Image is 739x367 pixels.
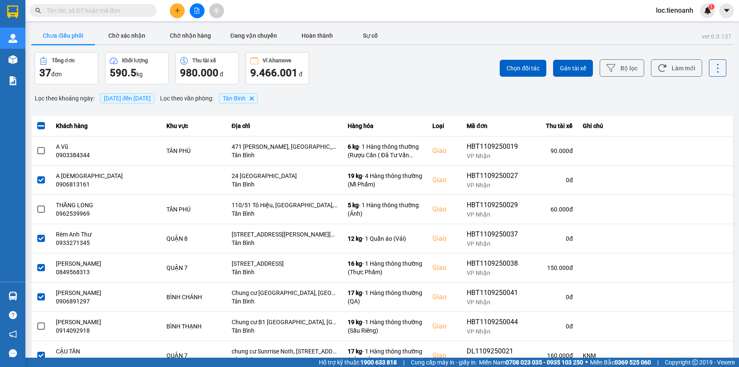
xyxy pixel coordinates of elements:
[507,64,540,72] span: Chọn đối tác
[232,209,338,218] div: Tân Bình
[530,293,573,301] div: 0 đ
[219,93,258,103] span: Tân Bình, close by backspace
[56,326,156,335] div: 0914092918
[432,146,457,156] div: Giao
[530,147,573,155] div: 90.000 đ
[467,298,520,306] div: VP Nhận
[530,176,573,184] div: 0 đ
[553,60,593,77] button: Gán tài xế
[348,289,362,296] span: 17 kg
[56,142,156,151] div: A Vũ
[232,142,338,151] div: 471 [PERSON_NAME], [GEOGRAPHIC_DATA], [GEOGRAPHIC_DATA], [GEOGRAPHIC_DATA]
[213,8,219,14] span: aim
[348,235,362,242] span: 12 kg
[232,356,338,364] div: Tân Bình
[175,52,239,84] button: Thu tài xế980.000 đ
[692,359,698,365] span: copyright
[166,234,221,243] div: QUẬN 8
[432,321,457,331] div: Giao
[232,326,338,335] div: Tân Bình
[56,180,156,189] div: 0906813161
[56,356,156,364] div: 0909478230
[467,259,520,269] div: HBT1109250038
[190,3,205,18] button: file-add
[467,171,520,181] div: HBT1109250027
[56,239,156,247] div: 0933271345
[709,4,714,10] sup: 1
[232,268,338,276] div: Tân Bình
[467,181,520,189] div: VP Nhận
[35,8,41,14] span: search
[411,358,477,367] span: Cung cấp máy in - giấy in:
[110,66,164,80] div: kg
[56,259,156,268] div: [PERSON_NAME]
[360,359,397,366] strong: 1900 633 818
[467,239,520,248] div: VP Nhận
[223,95,246,102] span: Tân Bình
[348,201,422,218] div: - 1 Hàng thông thường (Ảnh)
[56,172,156,180] div: A [DEMOGRAPHIC_DATA]
[530,121,573,131] div: Thu tài xế
[651,59,702,77] button: Làm mới
[432,204,457,214] div: Giao
[160,94,213,103] span: Lọc theo văn phòng :
[462,116,525,136] th: Mã đơn
[348,348,362,355] span: 17 kg
[56,347,156,356] div: CẬU TÂN
[39,67,51,79] span: 37
[232,230,338,239] div: [STREET_ADDRESS][PERSON_NAME][PERSON_NAME]
[222,27,285,44] button: Đang vận chuyển
[232,151,338,159] div: Tân Bình
[467,229,520,239] div: HBT1109250037
[348,289,422,306] div: - 1 Hàng thông thường (QA)
[343,116,427,136] th: Hàng hóa
[560,64,586,72] span: Gán tài xế
[432,175,457,185] div: Giao
[104,95,151,102] span: 12/09/2025 đến 12/09/2025
[56,151,156,159] div: 0903384344
[56,318,156,326] div: [PERSON_NAME]
[530,234,573,243] div: 0 đ
[348,202,359,209] span: 5 kg
[649,5,700,16] span: loc.tienoanh
[9,349,17,357] span: message
[479,358,583,367] span: Miền Nam
[180,67,219,79] span: 980.000
[166,293,221,301] div: BÌNH CHÁNH
[263,58,291,64] div: Ví Ahamove
[8,55,17,64] img: warehouse-icon
[506,359,583,366] strong: 0708 023 035 - 0935 103 250
[348,142,422,159] div: - 1 Hàng thông thường (Rượu Cần ( Đã Tư Vấn CSVC ))
[232,239,338,247] div: Tân Bình
[8,292,17,300] img: warehouse-icon
[192,58,216,64] div: Thu tài xế
[47,6,147,15] input: Tìm tên, số ĐT hoặc mã đơn
[39,66,94,80] div: đơn
[227,116,343,136] th: Địa chỉ
[52,58,75,64] div: Tổng đơn
[348,260,362,267] span: 16 kg
[232,318,338,326] div: Chung cư B1 [GEOGRAPHIC_DATA], [GEOGRAPHIC_DATA], [GEOGRAPHIC_DATA], [GEOGRAPHIC_DATA], [GEOGRAPH...
[467,142,520,152] div: HBT1109250019
[348,319,362,325] span: 19 kg
[35,94,94,103] span: Lọc theo khoảng ngày :
[122,58,148,64] div: Khối lượng
[348,172,362,179] span: 19 kg
[158,27,222,44] button: Chờ nhận hàng
[467,200,520,210] div: HBT1109250029
[56,230,156,239] div: Rèm Anh Thư
[348,347,422,364] div: - 1 Hàng thông thường (SẦU RIÊNG)
[110,67,136,79] span: 590.5
[530,322,573,331] div: 0 đ
[232,347,338,356] div: chung cư Sunrrise Noth, [STREET_ADDRESS][PERSON_NAME]
[250,67,298,79] span: 9.466.001
[56,209,156,218] div: 0962539969
[166,205,221,214] div: TÂN PHÚ
[319,358,397,367] span: Hỗ trợ kỹ thuật:
[467,317,520,327] div: HBT1109250044
[51,116,161,136] th: Khách hàng
[432,292,457,302] div: Giao
[56,297,156,306] div: 0906891297
[348,318,422,335] div: - 1 Hàng thông thường (Sầu Riêng)
[105,52,169,84] button: Khối lượng590.5kg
